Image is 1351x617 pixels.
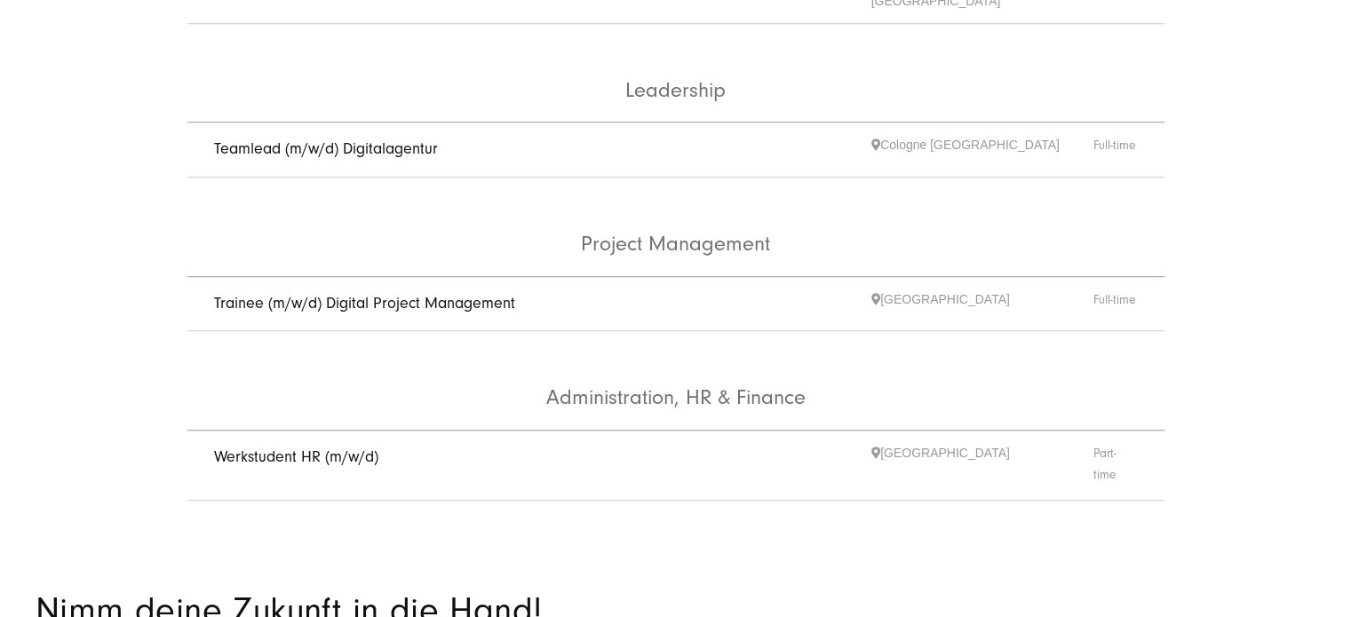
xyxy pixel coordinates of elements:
[214,447,378,466] a: Werkstudent HR (m/w/d)
[1093,136,1138,163] span: Full-time
[1093,290,1138,318] span: Full-time
[214,294,515,312] a: Trainee (m/w/d) Digital Project Management
[187,178,1164,277] li: Project Management
[187,24,1164,123] li: Leadership
[214,139,438,158] a: Teamlead (m/w/d) Digitalagentur
[871,136,1093,163] span: Cologne [GEOGRAPHIC_DATA]
[871,444,1093,486] span: [GEOGRAPHIC_DATA]
[871,290,1093,318] span: [GEOGRAPHIC_DATA]
[1093,444,1138,486] span: Part-time
[187,331,1164,431] li: Administration, HR & Finance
